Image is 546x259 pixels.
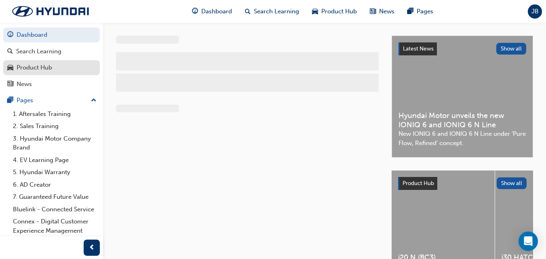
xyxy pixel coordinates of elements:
span: Search Learning [254,7,299,16]
span: New IONIQ 6 and IONIQ 6 N Line under ‘Pure Flow, Refined’ concept. [398,129,526,147]
img: Trak [4,3,97,20]
span: car-icon [312,6,318,17]
span: Latest News [403,45,434,52]
span: Hyundai Motor unveils the new IONIQ 6 and IONIQ 6 N Line [398,111,526,129]
a: Search Learning [3,44,100,59]
a: car-iconProduct Hub [306,3,363,20]
div: News [17,80,32,89]
span: pages-icon [7,97,13,104]
span: Dashboard [201,7,232,16]
a: search-iconSearch Learning [238,3,306,20]
span: News [379,7,394,16]
button: Show all [497,177,527,189]
a: Connex - Digital Customer Experience Management [10,215,100,237]
a: guage-iconDashboard [186,3,238,20]
button: DashboardSearch LearningProduct HubNews [3,26,100,93]
div: Open Intercom Messenger [519,232,538,251]
a: Product Hub [3,60,100,75]
button: Pages [3,93,100,108]
a: 1. Aftersales Training [10,108,100,120]
span: search-icon [7,48,13,55]
a: News [3,77,100,92]
span: news-icon [7,81,13,88]
span: news-icon [370,6,376,17]
a: pages-iconPages [401,3,440,20]
a: Product HubShow all [398,177,527,190]
div: Product Hub [17,63,52,72]
span: Pages [417,7,433,16]
a: 2. Sales Training [10,120,100,133]
span: Product Hub [321,7,357,16]
span: up-icon [91,95,97,106]
a: Bluelink - Connected Service [10,203,100,216]
a: 3. Hyundai Motor Company Brand [10,133,100,154]
a: Dashboard [3,27,100,42]
span: prev-icon [89,243,95,253]
span: search-icon [245,6,251,17]
div: Search Learning [16,47,61,56]
a: Latest NewsShow allHyundai Motor unveils the new IONIQ 6 and IONIQ 6 N LineNew IONIQ 6 and IONIQ ... [392,36,533,158]
span: guage-icon [192,6,198,17]
div: Pages [17,96,33,105]
span: car-icon [7,64,13,72]
a: 6. AD Creator [10,179,100,191]
a: 7. Guaranteed Future Value [10,191,100,203]
span: Product Hub [403,180,434,187]
a: news-iconNews [363,3,401,20]
a: Latest NewsShow all [398,42,526,55]
span: JB [531,7,539,16]
a: 4. EV Learning Page [10,154,100,166]
span: pages-icon [407,6,413,17]
a: 5. Hyundai Warranty [10,166,100,179]
span: guage-icon [7,32,13,39]
button: JB [528,4,542,19]
button: Show all [496,43,527,55]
